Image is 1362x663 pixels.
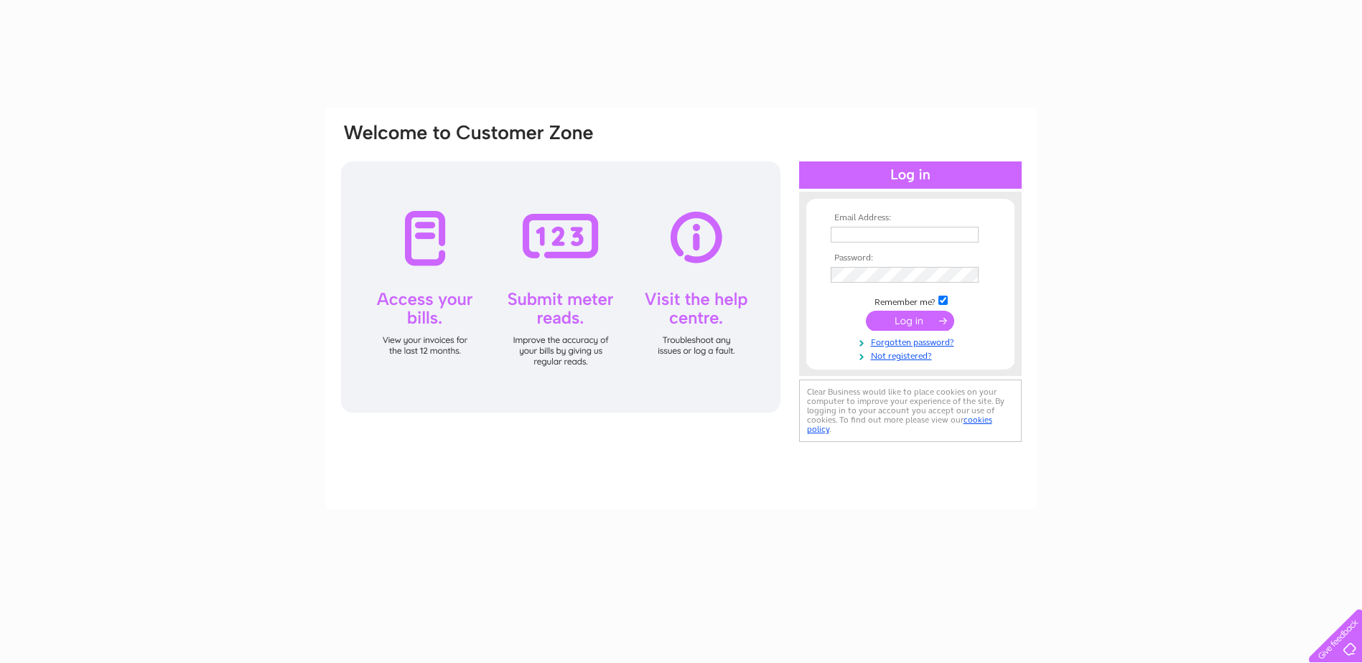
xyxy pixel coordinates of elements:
[866,311,954,331] input: Submit
[799,380,1022,442] div: Clear Business would like to place cookies on your computer to improve your experience of the sit...
[831,348,994,362] a: Not registered?
[807,415,992,434] a: cookies policy
[827,293,994,308] td: Remember me?
[831,334,994,348] a: Forgotten password?
[827,213,994,223] th: Email Address:
[827,253,994,263] th: Password:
